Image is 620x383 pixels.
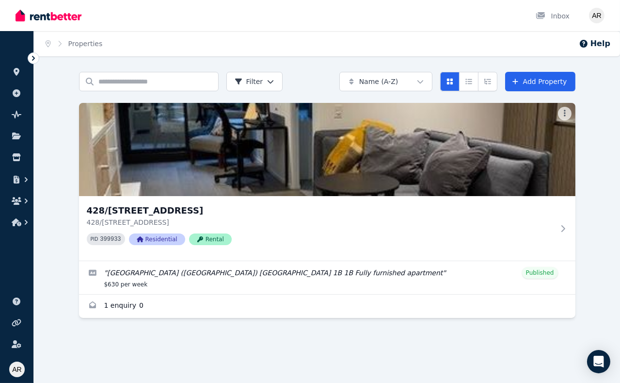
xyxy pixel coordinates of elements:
[440,72,460,91] button: Card view
[79,103,575,196] img: 428/631 Victoria St, Abbotsford
[459,72,478,91] button: Compact list view
[440,72,497,91] div: View options
[87,204,554,217] h3: 428/[STREET_ADDRESS]
[87,217,554,227] p: 428/[STREET_ADDRESS]
[536,11,570,21] div: Inbox
[505,72,575,91] a: Add Property
[589,8,604,23] img: Anna Rizio
[235,77,263,86] span: Filter
[68,40,103,48] a: Properties
[226,72,283,91] button: Filter
[587,350,610,373] div: Open Intercom Messenger
[79,261,575,294] a: Edit listing: Abbotsford (Vic) Riverside 1B 1B Fully furnished apartment
[478,72,497,91] button: Expanded list view
[129,233,185,245] span: Residential
[359,77,398,86] span: Name (A-Z)
[9,362,25,377] img: Anna Rizio
[339,72,432,91] button: Name (A-Z)
[558,107,572,120] button: More options
[100,236,121,243] code: 399933
[91,236,98,242] small: PID
[189,233,232,245] span: Rental
[34,31,114,56] nav: Breadcrumb
[16,8,81,23] img: RentBetter
[579,38,610,50] button: Help
[79,295,575,318] a: Enquiries for 428/631 Victoria St, Abbotsford
[79,103,575,261] a: 428/631 Victoria St, Abbotsford428/[STREET_ADDRESS]428/[STREET_ADDRESS]PID 399933ResidentialRental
